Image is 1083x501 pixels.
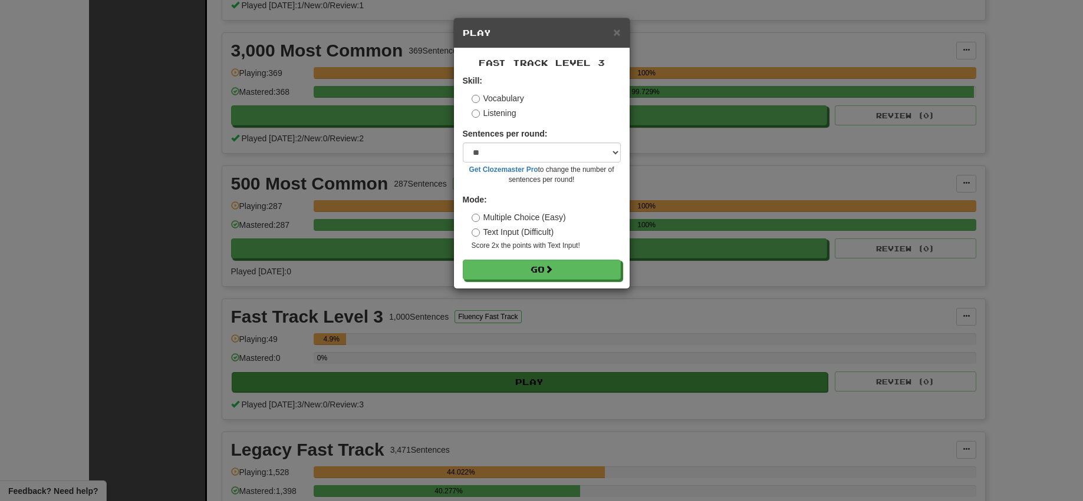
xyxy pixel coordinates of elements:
input: Vocabulary [472,95,480,103]
a: Get Clozemaster Pro [469,165,538,174]
label: Sentences per round: [463,128,548,140]
label: Listening [472,107,516,119]
small: Score 2x the points with Text Input ! [472,241,621,251]
strong: Mode: [463,195,487,204]
h5: Play [463,27,621,39]
input: Multiple Choice (Easy) [472,214,480,222]
input: Text Input (Difficult) [472,228,480,237]
button: Close [613,26,620,38]
label: Vocabulary [472,92,524,104]
button: Go [463,260,621,280]
span: × [613,25,620,39]
span: Fast Track Level 3 [479,58,605,68]
strong: Skill: [463,76,482,85]
label: Multiple Choice (Easy) [472,211,566,223]
small: to change the number of sentences per round! [463,165,621,185]
label: Text Input (Difficult) [472,226,554,238]
input: Listening [472,110,480,118]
